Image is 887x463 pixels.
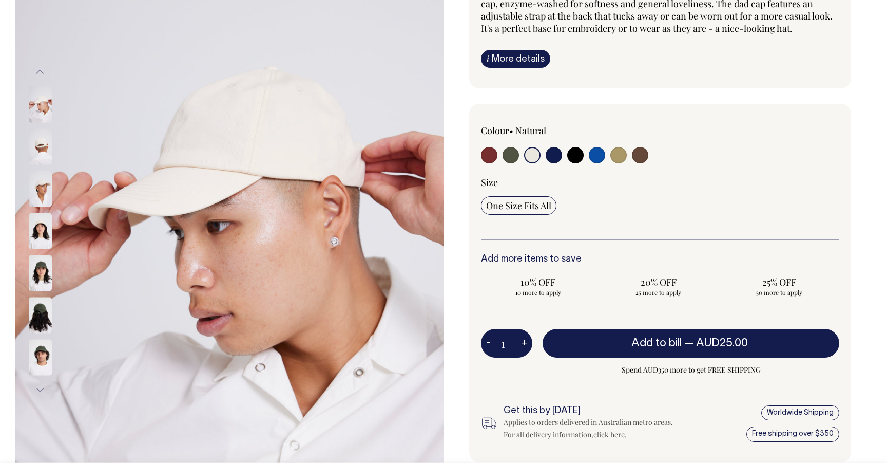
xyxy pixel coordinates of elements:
[727,276,831,288] span: 25% OFF
[481,50,550,68] a: iMore details
[29,298,52,334] img: olive
[631,338,682,348] span: Add to bill
[29,340,52,376] img: olive
[486,276,590,288] span: 10% OFF
[607,276,711,288] span: 20% OFF
[481,254,839,265] h6: Add more items to save
[481,196,556,215] input: One Size Fits All
[29,87,52,123] img: natural
[515,124,546,137] label: Natural
[504,416,677,441] div: Applies to orders delivered in Australian metro areas. For all delivery information, .
[481,333,495,354] button: -
[684,338,750,348] span: —
[516,333,532,354] button: +
[29,171,52,207] img: natural
[504,406,677,416] h6: Get this by [DATE]
[32,61,48,84] button: Previous
[32,379,48,402] button: Next
[29,129,52,165] img: natural
[722,273,836,300] input: 25% OFF 50 more to apply
[602,273,716,300] input: 20% OFF 25 more to apply
[481,124,624,137] div: Colour
[696,338,748,348] span: AUD25.00
[29,255,52,291] img: olive
[481,176,839,189] div: Size
[607,288,711,297] span: 25 more to apply
[481,273,595,300] input: 10% OFF 10 more to apply
[486,199,551,212] span: One Size Fits All
[487,53,489,64] span: i
[727,288,831,297] span: 50 more to apply
[509,124,513,137] span: •
[486,288,590,297] span: 10 more to apply
[593,430,625,439] a: click here
[543,329,839,358] button: Add to bill —AUD25.00
[543,364,839,376] span: Spend AUD350 more to get FREE SHIPPING
[29,213,52,249] img: natural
